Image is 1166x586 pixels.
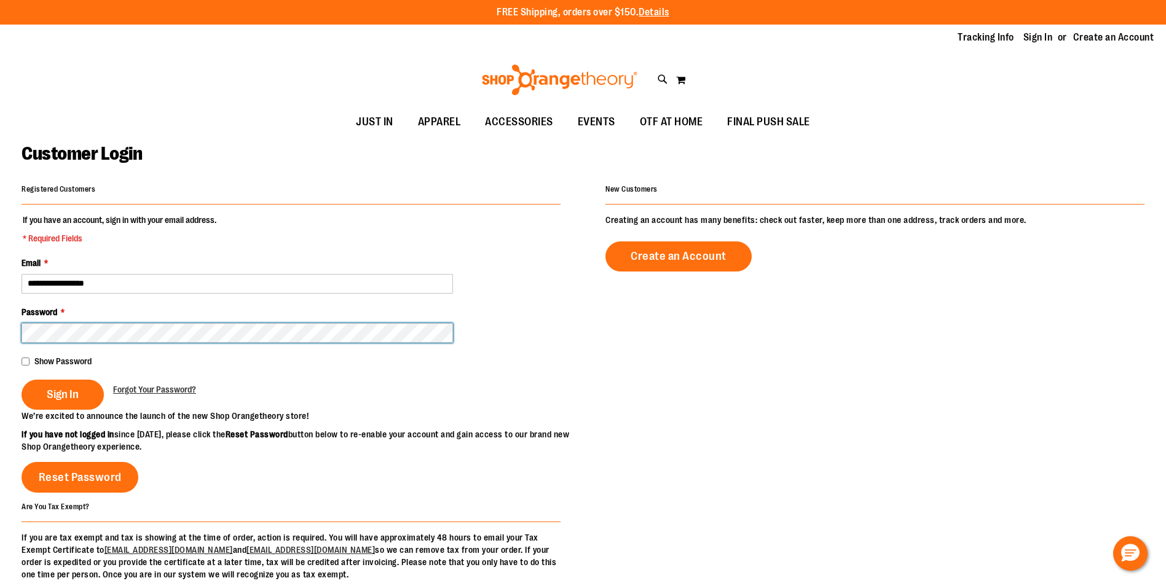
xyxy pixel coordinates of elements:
strong: If you have not logged in [22,429,114,439]
a: [EMAIL_ADDRESS][DOMAIN_NAME] [104,545,233,555]
span: Sign In [47,388,79,401]
legend: If you have an account, sign in with your email address. [22,214,218,244]
span: Forgot Your Password? [113,385,196,394]
span: Reset Password [39,471,122,484]
a: Tracking Info [958,31,1014,44]
span: Show Password [34,356,92,366]
p: If you are tax exempt and tax is showing at the time of order, action is required. You will have ... [22,531,561,580]
span: Email [22,258,41,268]
a: Create an Account [605,241,752,272]
a: Details [639,7,669,18]
span: * Required Fields [23,232,216,244]
span: Customer Login [22,143,142,164]
strong: Are You Tax Exempt? [22,502,90,510]
span: JUST IN [356,108,393,136]
a: OTF AT HOME [628,108,715,136]
span: APPAREL [418,108,461,136]
strong: Reset Password [226,429,288,439]
span: ACCESSORIES [485,108,553,136]
a: APPAREL [406,108,473,136]
a: Reset Password [22,462,138,493]
p: FREE Shipping, orders over $150. [497,6,669,20]
a: [EMAIL_ADDRESS][DOMAIN_NAME] [246,545,375,555]
strong: New Customers [605,185,658,193]
p: since [DATE], please click the button below to re-enable your account and gain access to our bran... [22,428,583,453]
span: EVENTS [578,108,615,136]
a: Forgot Your Password? [113,383,196,396]
p: Creating an account has many benefits: check out faster, keep more than one address, track orders... [605,214,1144,226]
button: Sign In [22,380,104,410]
a: FINAL PUSH SALE [715,108,822,136]
a: EVENTS [565,108,628,136]
a: Create an Account [1073,31,1154,44]
img: Shop Orangetheory [480,64,639,95]
span: OTF AT HOME [640,108,703,136]
p: We’re excited to announce the launch of the new Shop Orangetheory store! [22,410,583,422]
a: ACCESSORIES [473,108,565,136]
span: Create an Account [631,249,727,263]
a: Sign In [1023,31,1053,44]
a: JUST IN [344,108,406,136]
span: FINAL PUSH SALE [727,108,810,136]
button: Hello, have a question? Let’s chat. [1113,536,1148,571]
strong: Registered Customers [22,185,95,193]
span: Password [22,307,57,317]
